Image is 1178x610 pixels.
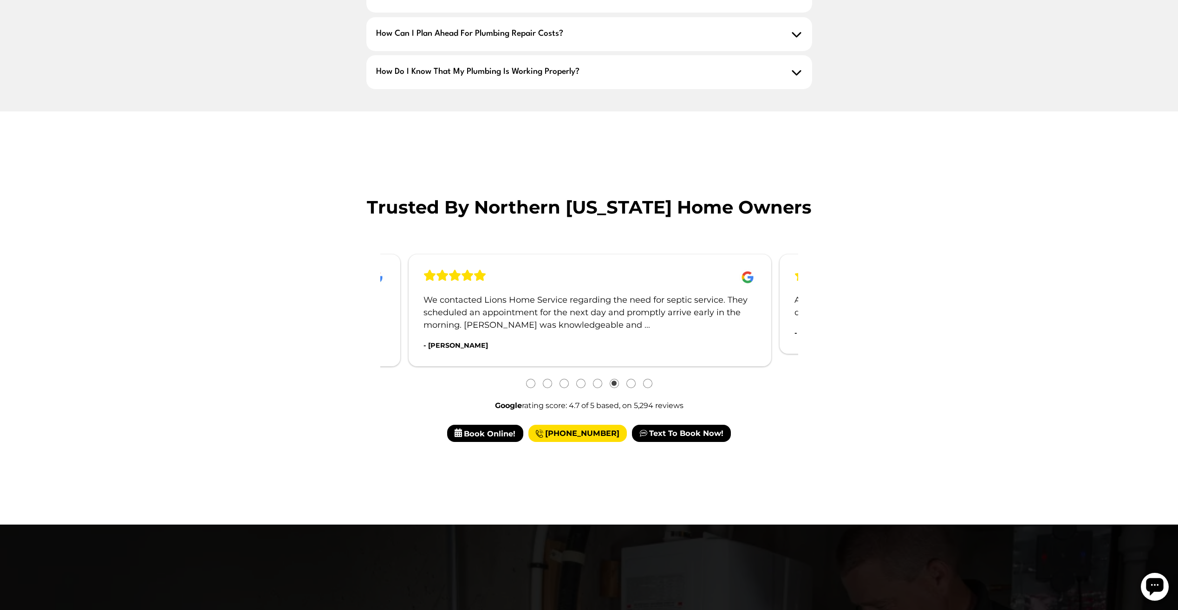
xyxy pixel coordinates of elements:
[409,246,771,375] div: slide 6 (centered)
[794,294,1127,319] p: Ask for [PERSON_NAME]! He was a lot more experienced than I expected and did a great job with sev...
[447,425,523,442] span: Book Online!
[366,17,812,51] span: How can I plan ahead for plumbing repair costs?
[739,269,756,286] img: Google Icon
[423,294,756,331] p: We contacted Lions Home Service regarding the need for septic service. They scheduled an appointm...
[423,341,488,350] span: - [PERSON_NAME]
[366,55,812,89] span: How do I know that my plumbing is working properly?
[4,4,32,32] div: Open chat widget
[780,246,1142,363] div: slide 7
[495,400,683,411] span: rating score: 4.7 of 5 based, on 5,294 reviews
[495,401,522,410] strong: Google
[794,329,859,337] span: - [PERSON_NAME]
[367,194,812,221] span: Trusted by Northern [US_STATE] Home Owners
[380,246,798,388] div: carousel
[632,425,731,442] a: Text To Book Now!
[528,425,627,442] a: [PHONE_NUMBER]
